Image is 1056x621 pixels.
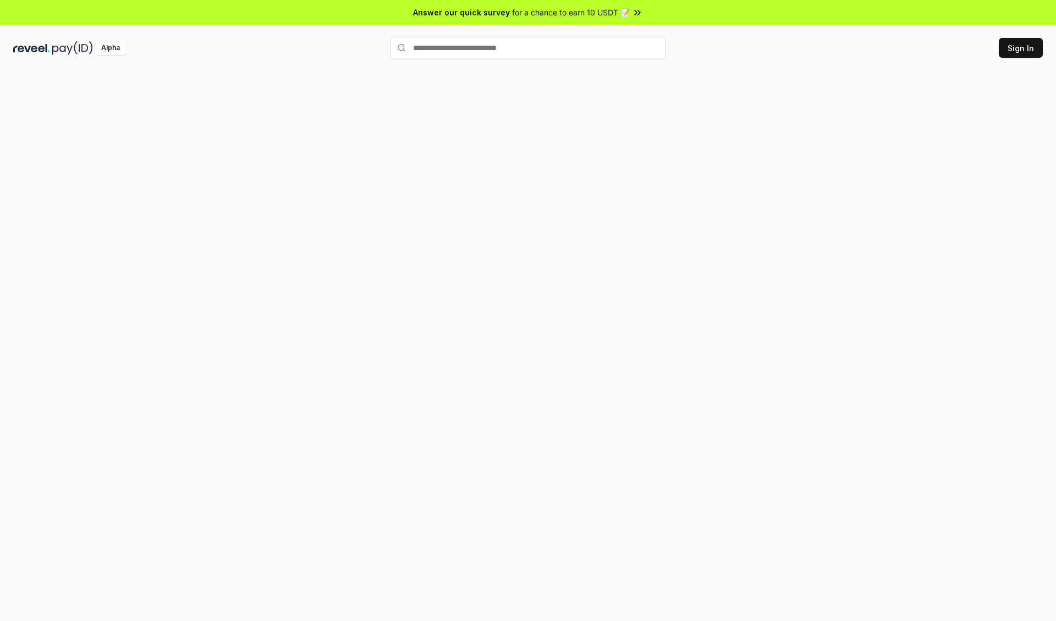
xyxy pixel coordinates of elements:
span: for a chance to earn 10 USDT 📝 [512,7,630,18]
div: Alpha [95,41,126,55]
span: Answer our quick survey [413,7,510,18]
button: Sign In [999,38,1043,58]
img: reveel_dark [13,41,50,55]
img: pay_id [52,41,93,55]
